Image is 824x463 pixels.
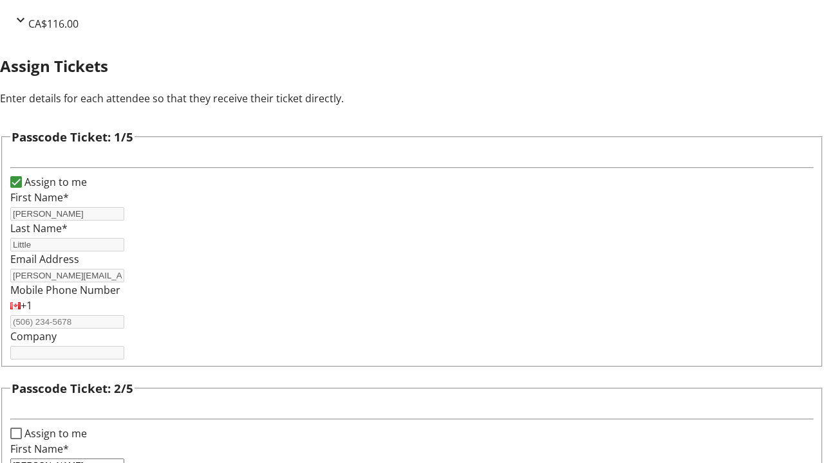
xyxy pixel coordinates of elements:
[22,426,87,441] label: Assign to me
[10,190,69,204] label: First Name*
[28,17,79,31] span: CA$116.00
[10,283,120,297] label: Mobile Phone Number
[10,315,124,329] input: (506) 234-5678
[22,174,87,190] label: Assign to me
[12,379,133,397] h3: Passcode Ticket: 2/5
[10,221,68,235] label: Last Name*
[10,252,79,266] label: Email Address
[10,329,57,343] label: Company
[12,128,133,146] h3: Passcode Ticket: 1/5
[10,442,69,456] label: First Name*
